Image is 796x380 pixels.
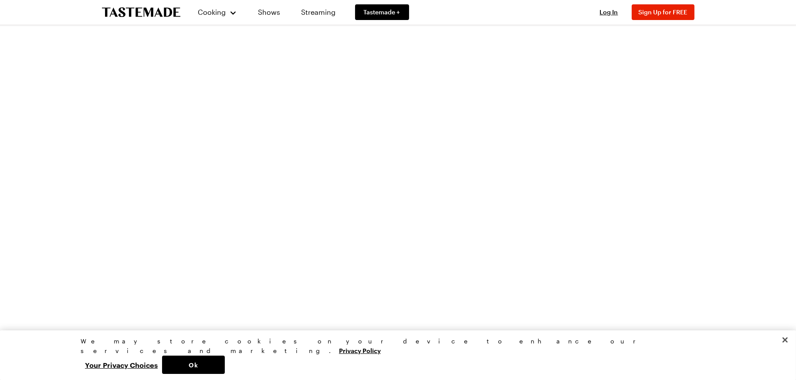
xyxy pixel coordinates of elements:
div: We may store cookies on your device to enhance our services and marketing. [81,336,708,356]
button: Close [776,330,795,350]
button: Sign Up for FREE [632,4,694,20]
a: Tastemade + [355,4,409,20]
span: Sign Up for FREE [639,8,688,16]
button: Cooking [198,2,237,23]
span: Tastemade + [364,8,400,17]
button: Ok [162,356,225,374]
a: More information about your privacy, opens in a new tab [339,346,381,354]
button: Log In [592,8,627,17]
a: To Tastemade Home Page [102,7,180,17]
button: Your Privacy Choices [81,356,162,374]
div: Privacy [81,336,708,374]
span: Cooking [198,8,226,16]
iframe: Contact page [85,26,712,340]
span: Log In [600,8,618,16]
